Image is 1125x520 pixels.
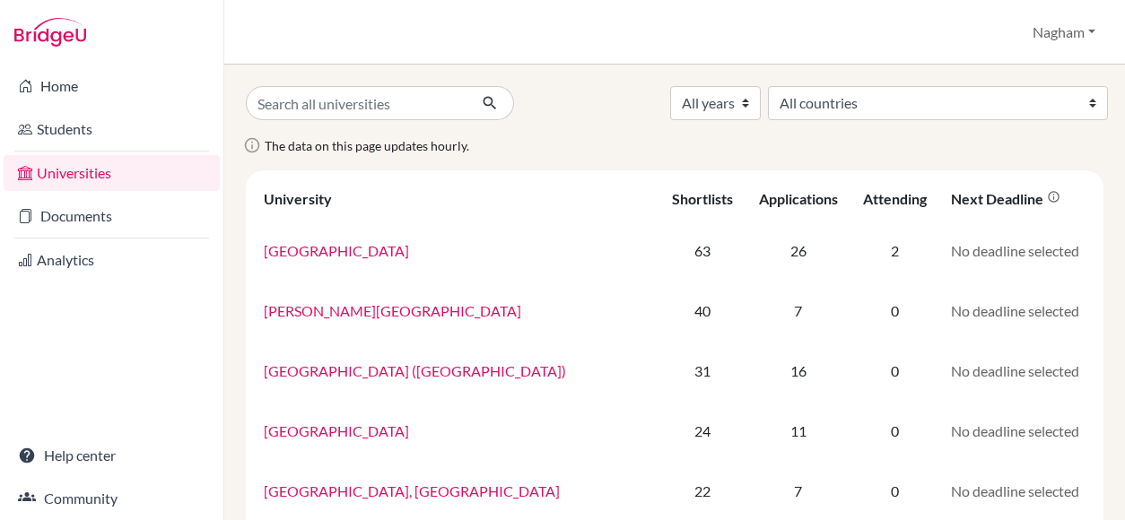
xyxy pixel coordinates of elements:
span: No deadline selected [951,422,1079,439]
a: [GEOGRAPHIC_DATA] ([GEOGRAPHIC_DATA]) [264,362,566,379]
span: No deadline selected [951,302,1079,319]
button: Nagham [1025,15,1103,49]
th: University [253,178,659,221]
td: 0 [850,401,939,461]
div: Shortlists [672,190,733,207]
td: 63 [659,221,746,281]
td: 0 [850,281,939,341]
span: No deadline selected [951,482,1079,499]
td: 26 [746,221,850,281]
a: [GEOGRAPHIC_DATA] [264,242,409,259]
td: 2 [850,221,939,281]
td: 40 [659,281,746,341]
a: [PERSON_NAME][GEOGRAPHIC_DATA] [264,302,521,319]
a: [GEOGRAPHIC_DATA], [GEOGRAPHIC_DATA] [264,482,560,499]
input: Search all universities [246,86,467,120]
td: 16 [746,341,850,401]
a: Universities [4,155,220,191]
td: 11 [746,401,850,461]
a: Home [4,68,220,104]
div: Next deadline [951,190,1060,207]
a: Students [4,111,220,147]
a: Help center [4,438,220,473]
td: 7 [746,281,850,341]
span: No deadline selected [951,362,1079,379]
div: Applications [759,190,838,207]
td: 0 [850,341,939,401]
span: No deadline selected [951,242,1079,259]
div: Attending [863,190,927,207]
a: Community [4,481,220,516]
a: Documents [4,198,220,234]
td: 24 [659,401,746,461]
span: The data on this page updates hourly. [265,138,469,153]
a: Analytics [4,242,220,278]
td: 31 [659,341,746,401]
a: [GEOGRAPHIC_DATA] [264,422,409,439]
img: Bridge-U [14,18,86,47]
